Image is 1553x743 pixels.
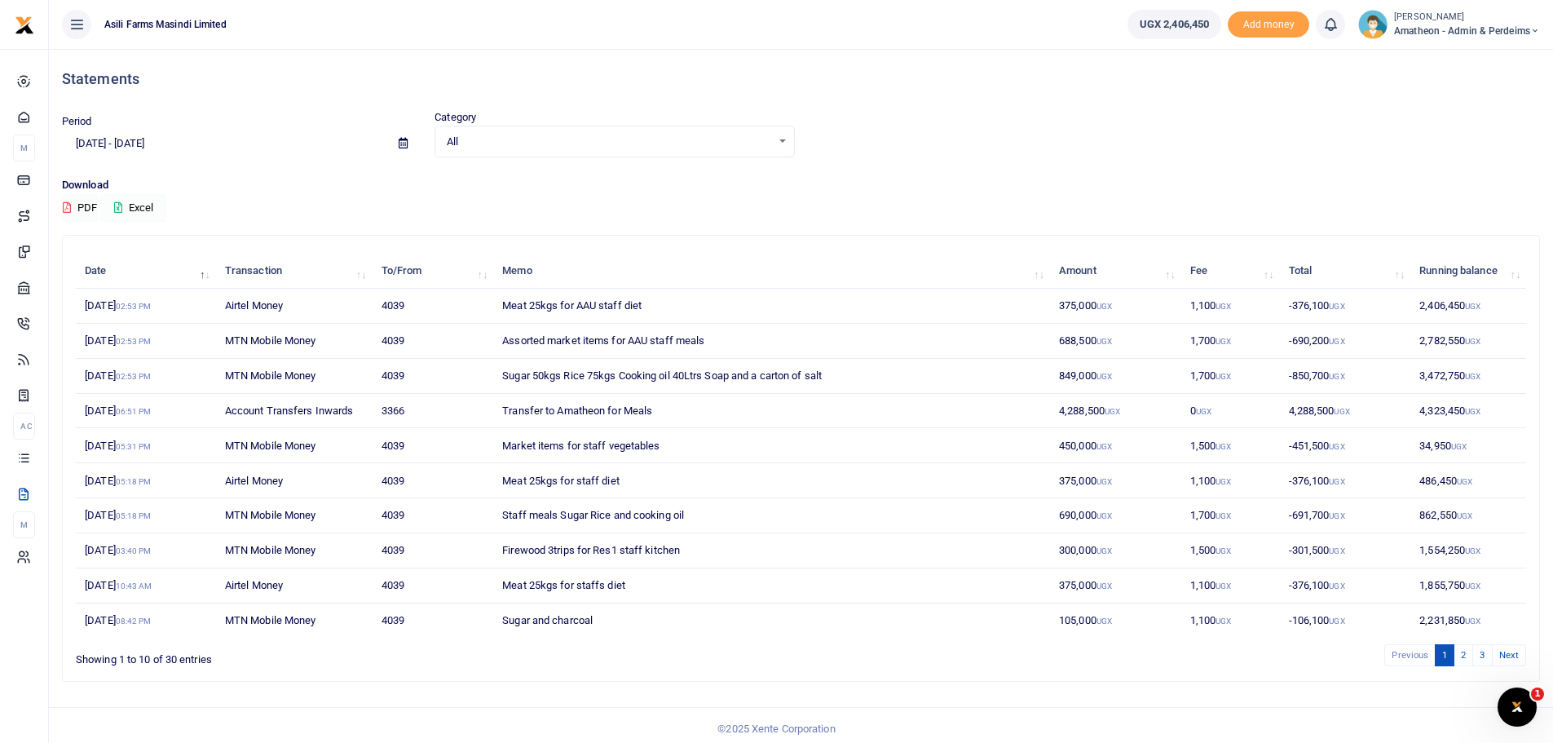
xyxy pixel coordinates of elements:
[1410,289,1526,324] td: 2,406,450
[116,407,152,416] small: 06:51 PM
[1329,477,1344,486] small: UGX
[1329,337,1344,346] small: UGX
[493,463,1050,498] td: Meat 25kgs for staff diet
[116,546,152,555] small: 03:40 PM
[1329,546,1344,555] small: UGX
[493,394,1050,429] td: Transfer to Amatheon for Meals
[76,533,216,568] td: [DATE]
[1215,511,1231,520] small: UGX
[1228,17,1309,29] a: Add money
[116,511,152,520] small: 05:18 PM
[1358,10,1388,39] img: profile-user
[1334,407,1349,416] small: UGX
[493,359,1050,394] td: Sugar 50kgs Rice 75kgs Cooking oil 40Ltrs Soap and a carton of salt
[1329,442,1344,451] small: UGX
[1410,568,1526,604] td: 1,855,750
[76,463,216,498] td: [DATE]
[372,254,493,289] th: To/From: activate to sort column ascending
[1228,11,1309,38] li: Toup your wallet
[1105,407,1120,416] small: UGX
[62,130,386,157] input: select period
[13,135,35,161] li: M
[116,337,152,346] small: 02:53 PM
[1279,254,1410,289] th: Total: activate to sort column ascending
[372,463,493,498] td: 4039
[76,568,216,604] td: [DATE]
[1435,644,1454,666] a: 1
[1279,359,1410,394] td: -850,700
[1279,394,1410,429] td: 4,288,500
[1096,442,1112,451] small: UGX
[1050,428,1181,463] td: 450,000
[1215,617,1231,626] small: UGX
[1215,442,1231,451] small: UGX
[1050,359,1181,394] td: 849,000
[1410,428,1526,463] td: 34,950
[1279,324,1410,359] td: -690,200
[62,194,98,222] button: PDF
[1394,11,1540,24] small: [PERSON_NAME]
[1127,10,1221,39] a: UGX 2,406,450
[76,604,216,638] td: [DATE]
[216,533,373,568] td: MTN Mobile Money
[1050,533,1181,568] td: 300,000
[372,533,493,568] td: 4039
[216,394,373,429] td: Account Transfers Inwards
[1410,498,1526,533] td: 862,550
[15,18,34,30] a: logo-small logo-large logo-large
[493,604,1050,638] td: Sugar and charcoal
[1492,644,1526,666] a: Next
[493,324,1050,359] td: Assorted market items for AAU staff meals
[1394,24,1540,38] span: Amatheon - Admin & Perdeims
[1050,289,1181,324] td: 375,000
[116,582,152,590] small: 10:43 AM
[1329,582,1344,590] small: UGX
[1096,477,1112,486] small: UGX
[1050,604,1181,638] td: 105,000
[1465,302,1480,311] small: UGX
[1181,359,1280,394] td: 1,700
[62,70,1540,88] h4: Statements
[1181,568,1280,604] td: 1,100
[1181,498,1280,533] td: 1,700
[116,442,152,451] small: 05:31 PM
[1410,463,1526,498] td: 486,450
[1465,546,1480,555] small: UGX
[1228,11,1309,38] span: Add money
[1410,324,1526,359] td: 2,782,550
[1410,359,1526,394] td: 3,472,750
[1196,407,1211,416] small: UGX
[372,394,493,429] td: 3366
[1465,407,1480,416] small: UGX
[15,15,34,35] img: logo-small
[216,254,373,289] th: Transaction: activate to sort column ascending
[1181,254,1280,289] th: Fee: activate to sort column ascending
[1215,546,1231,555] small: UGX
[13,511,35,538] li: M
[1279,533,1410,568] td: -301,500
[1050,254,1181,289] th: Amount: activate to sort column ascending
[1279,498,1410,533] td: -691,700
[216,463,373,498] td: Airtel Money
[1096,302,1112,311] small: UGX
[372,428,493,463] td: 4039
[1215,582,1231,590] small: UGX
[1358,10,1540,39] a: profile-user [PERSON_NAME] Amatheon - Admin & Perdeims
[1215,337,1231,346] small: UGX
[76,289,216,324] td: [DATE]
[1465,337,1480,346] small: UGX
[216,428,373,463] td: MTN Mobile Money
[1279,568,1410,604] td: -376,100
[372,289,493,324] td: 4039
[1096,511,1112,520] small: UGX
[435,109,476,126] label: Category
[1410,394,1526,429] td: 4,323,450
[116,477,152,486] small: 05:18 PM
[1050,568,1181,604] td: 375,000
[493,428,1050,463] td: Market items for staff vegetables
[1329,302,1344,311] small: UGX
[76,324,216,359] td: [DATE]
[372,498,493,533] td: 4039
[1279,463,1410,498] td: -376,100
[76,394,216,429] td: [DATE]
